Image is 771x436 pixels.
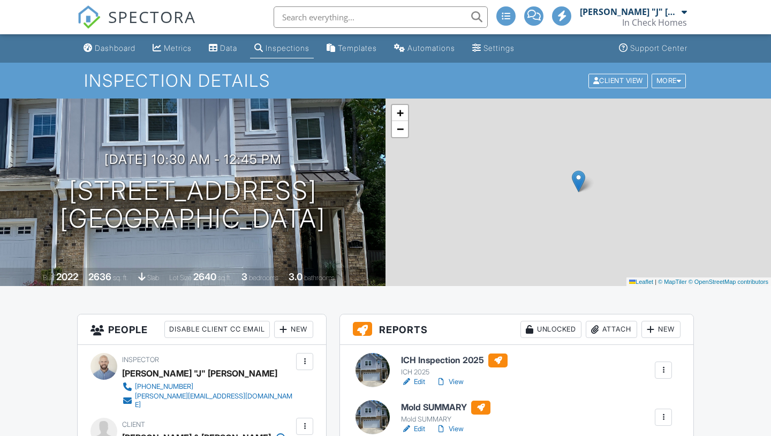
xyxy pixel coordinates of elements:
[390,39,459,58] a: Automations (Advanced)
[104,152,282,167] h3: [DATE] 10:30 am - 12:45 pm
[622,17,687,28] div: In Check Homes
[615,39,692,58] a: Support Center
[340,314,693,345] h3: Reports
[250,39,314,58] a: Inspections
[205,39,241,58] a: Data
[95,43,135,52] div: Dashboard
[658,279,687,285] a: © MapTiler
[43,274,55,282] span: Built
[468,39,519,58] a: Settings
[641,321,681,338] div: New
[572,170,585,192] img: Marker
[392,121,408,137] a: Zoom out
[78,314,326,345] h3: People
[652,73,686,88] div: More
[401,354,508,377] a: ICH Inspection 2025 ICH 2025
[630,43,687,52] div: Support Center
[289,271,303,282] div: 3.0
[135,392,293,409] div: [PERSON_NAME][EMAIL_ADDRESS][DOMAIN_NAME]
[401,377,425,387] a: Edit
[401,415,490,424] div: Mold SUMMARY
[520,321,581,338] div: Unlocked
[84,71,687,90] h1: Inspection Details
[274,6,488,28] input: Search everything...
[587,76,651,84] a: Client View
[113,274,128,282] span: sq. ft.
[322,39,381,58] a: Templates
[689,279,768,285] a: © OpenStreetMap contributors
[108,5,196,28] span: SPECTORA
[169,274,192,282] span: Lot Size
[220,43,237,52] div: Data
[88,271,111,282] div: 2636
[436,424,464,434] a: View
[274,321,313,338] div: New
[304,274,335,282] span: bathrooms
[401,424,425,434] a: Edit
[164,321,270,338] div: Disable Client CC Email
[60,177,326,234] h1: [STREET_ADDRESS] [GEOGRAPHIC_DATA]
[401,401,490,424] a: Mold SUMMARY Mold SUMMARY
[580,6,679,17] div: [PERSON_NAME] "J" [PERSON_NAME]
[148,39,196,58] a: Metrics
[266,43,309,52] div: Inspections
[586,321,637,338] div: Attach
[122,365,277,381] div: [PERSON_NAME] "J" [PERSON_NAME]
[436,377,464,387] a: View
[655,279,656,285] span: |
[241,271,247,282] div: 3
[79,39,140,58] a: Dashboard
[588,73,648,88] div: Client View
[629,279,653,285] a: Leaflet
[135,382,193,391] div: [PHONE_NUMBER]
[397,106,404,119] span: +
[401,354,508,367] h6: ICH Inspection 2025
[218,274,231,282] span: sq.ft.
[122,392,293,409] a: [PERSON_NAME][EMAIL_ADDRESS][DOMAIN_NAME]
[56,271,78,282] div: 2022
[77,14,196,37] a: SPECTORA
[147,274,159,282] span: slab
[193,271,216,282] div: 2640
[122,356,159,364] span: Inspector
[249,274,278,282] span: bedrooms
[397,122,404,136] span: −
[122,420,145,429] span: Client
[407,43,455,52] div: Automations
[483,43,515,52] div: Settings
[338,43,377,52] div: Templates
[401,401,490,415] h6: Mold SUMMARY
[392,105,408,121] a: Zoom in
[164,43,192,52] div: Metrics
[77,5,101,29] img: The Best Home Inspection Software - Spectora
[401,368,508,377] div: ICH 2025
[122,381,293,392] a: [PHONE_NUMBER]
